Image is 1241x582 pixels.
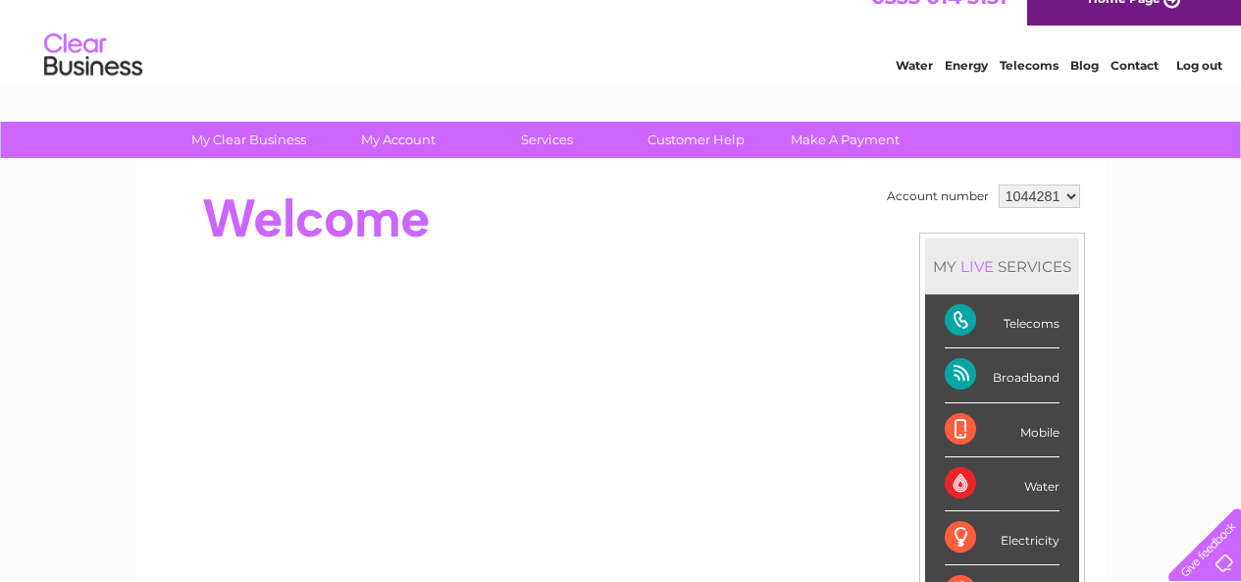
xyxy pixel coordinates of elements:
a: Customer Help [615,122,777,158]
a: Blog [1070,83,1099,98]
a: Services [466,122,628,158]
div: Clear Business is a trading name of Verastar Limited (registered in [GEOGRAPHIC_DATA] No. 3667643... [158,11,1085,95]
a: My Clear Business [168,122,330,158]
a: Make A Payment [764,122,926,158]
a: My Account [317,122,479,158]
a: Contact [1111,83,1159,98]
div: Electricity [945,511,1060,565]
div: Telecoms [945,294,1060,348]
img: logo.png [43,51,143,111]
td: Account number [882,180,994,213]
a: Telecoms [1000,83,1059,98]
a: Water [896,83,933,98]
div: LIVE [957,257,998,276]
a: Log out [1176,83,1222,98]
div: Mobile [945,403,1060,457]
a: 0333 014 3131 [871,10,1007,34]
div: Broadband [945,348,1060,402]
div: Water [945,457,1060,511]
a: Energy [945,83,988,98]
div: MY SERVICES [925,238,1079,294]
